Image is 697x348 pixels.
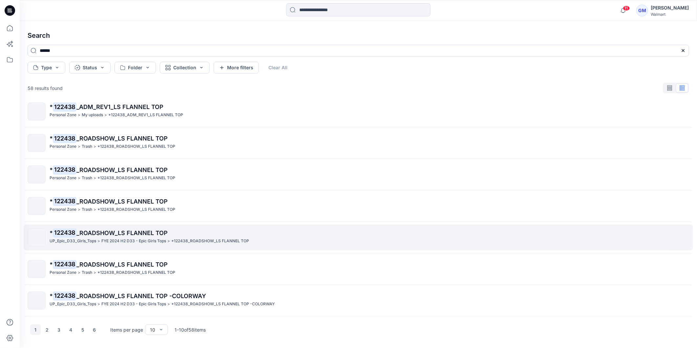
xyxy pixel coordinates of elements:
[50,175,76,182] p: Personal Zone
[101,301,166,308] p: FYE 2024 H2 D33 - Epic Girls Tops
[53,102,76,111] mark: 122438
[50,269,76,276] p: Personal Zone
[50,238,96,245] p: UP_Epic_D33_Girls_Tops
[97,143,175,150] p: *122438_ROADSHOW_LS FLANNEL TOP
[94,143,96,150] p: >
[69,62,111,74] button: Status
[24,288,693,314] a: *122438_ROADSHOW_LS FLANNEL TOP -COLORWAYUP_Epic_D33_Girls_Tops>FYE 2024 H2 D33 - Epic Girls Tops...
[78,206,80,213] p: >
[53,291,76,300] mark: 122438
[53,165,76,174] mark: 122438
[175,326,206,333] p: 1 - 10 of 58 items
[108,112,183,119] p: *122438_ADM_REV1_LS FLANNEL TOP
[115,62,156,74] button: Folder
[53,228,76,237] mark: 122438
[30,324,41,335] button: 1
[94,269,96,276] p: >
[76,166,168,173] span: _ROADSHOW_LS FLANNEL TOP
[78,112,80,119] p: >
[24,98,693,124] a: *122438_ADM_REV1_LS FLANNEL TOPPersonal Zone>My uploads>*122438_ADM_REV1_LS FLANNEL TOP
[623,6,630,11] span: 11
[636,5,648,16] div: GM
[54,324,64,335] button: 3
[94,175,96,182] p: >
[82,143,92,150] p: Trash
[171,301,275,308] p: *122438_ROADSHOW_LS FLANNEL TOP -COLORWAY
[97,238,100,245] p: >
[53,134,76,143] mark: 122438
[50,301,96,308] p: UP_Epic_D33_Girls_Tops
[97,175,175,182] p: *122438_ROADSHOW_LS FLANNEL TOP
[150,326,155,333] div: 10
[167,238,170,245] p: >
[89,324,100,335] button: 6
[78,269,80,276] p: >
[76,229,168,236] span: _ROADSHOW_LS FLANNEL TOP
[82,269,92,276] p: Trash
[50,112,76,119] p: Personal Zone
[110,326,143,333] p: Items per page
[24,193,693,219] a: *122438_ROADSHOW_LS FLANNEL TOPPersonal Zone>Trash>*122438_ROADSHOW_LS FLANNEL TOP
[24,256,693,282] a: *122438_ROADSHOW_LS FLANNEL TOPPersonal Zone>Trash>*122438_ROADSHOW_LS FLANNEL TOP
[78,175,80,182] p: >
[66,324,76,335] button: 4
[77,324,88,335] button: 5
[76,198,168,205] span: _ROADSHOW_LS FLANNEL TOP
[97,206,175,213] p: *122438_ROADSHOW_LS FLANNEL TOP
[78,143,80,150] p: >
[94,206,96,213] p: >
[28,85,63,92] p: 58 results found
[104,112,107,119] p: >
[42,324,53,335] button: 2
[171,238,249,245] p: *122438_ROADSHOW_LS FLANNEL TOP
[53,260,76,269] mark: 122438
[82,112,103,119] p: My uploads
[76,103,163,110] span: _ADM_REV1_LS FLANNEL TOP
[82,175,92,182] p: Trash
[97,301,100,308] p: >
[24,130,693,156] a: *122438_ROADSHOW_LS FLANNEL TOPPersonal Zone>Trash>*122438_ROADSHOW_LS FLANNEL TOP
[76,261,168,268] span: _ROADSHOW_LS FLANNEL TOP
[167,301,170,308] p: >
[50,206,76,213] p: Personal Zone
[76,135,168,142] span: _ROADSHOW_LS FLANNEL TOP
[53,197,76,206] mark: 122438
[97,269,175,276] p: *122438_ROADSHOW_LS FLANNEL TOP
[76,293,206,299] span: _ROADSHOW_LS FLANNEL TOP -COLORWAY
[160,62,210,74] button: Collection
[50,143,76,150] p: Personal Zone
[22,26,694,45] h4: Search
[214,62,259,74] button: More filters
[651,4,689,12] div: [PERSON_NAME]
[82,206,92,213] p: Trash
[651,12,689,17] div: Walmart
[101,238,166,245] p: FYE 2024 H2 D33 - Epic Girls Tops
[24,162,693,187] a: *122438_ROADSHOW_LS FLANNEL TOPPersonal Zone>Trash>*122438_ROADSHOW_LS FLANNEL TOP
[28,62,65,74] button: Type
[24,225,693,250] a: *122438_ROADSHOW_LS FLANNEL TOPUP_Epic_D33_Girls_Tops>FYE 2024 H2 D33 - Epic Girls Tops>*122438_R...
